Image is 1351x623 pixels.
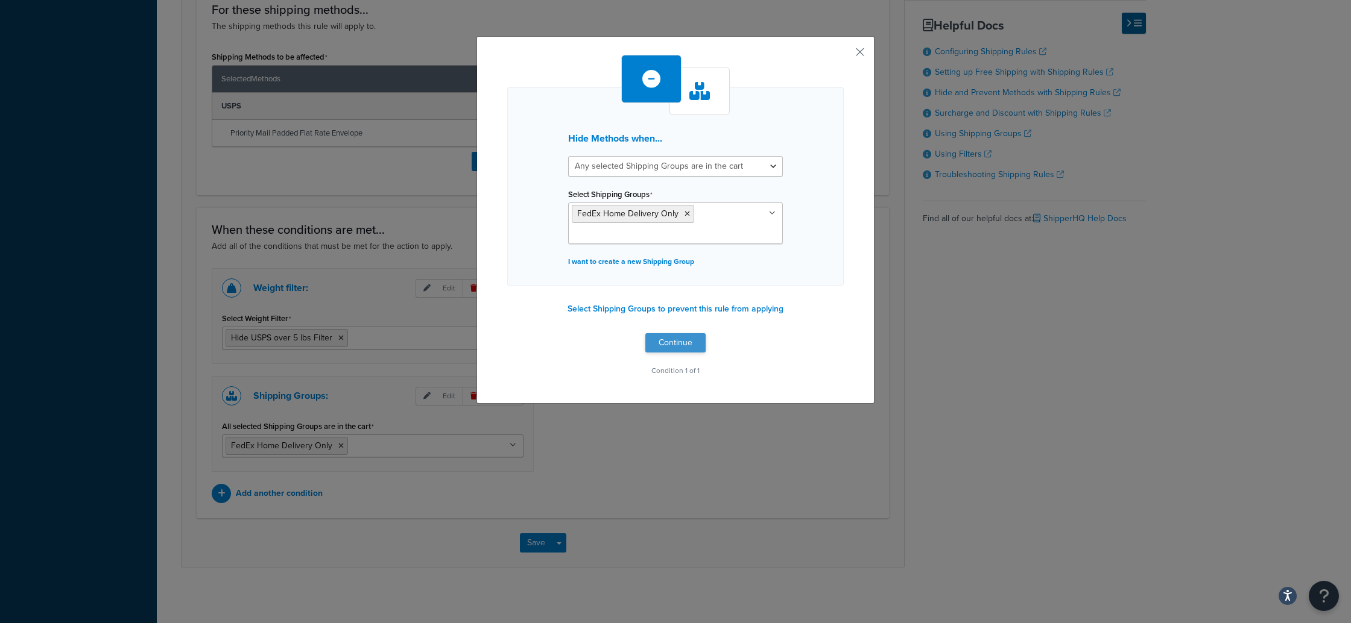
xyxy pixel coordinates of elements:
[568,253,783,270] p: I want to create a new Shipping Group
[564,300,787,318] button: Select Shipping Groups to prevent this rule from applying
[507,362,844,379] p: Condition 1 of 1
[645,333,706,352] button: Continue
[568,133,783,144] h3: Hide Methods when...
[577,207,679,220] span: FedEx Home Delivery Only
[568,190,653,199] label: Select Shipping Groups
